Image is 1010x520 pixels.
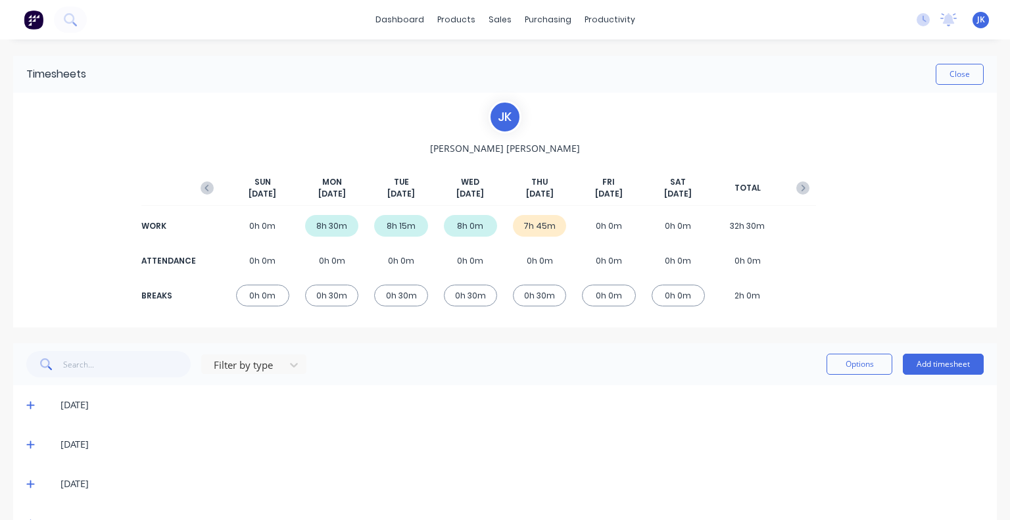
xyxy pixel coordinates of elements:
[236,285,289,306] div: 0h 0m
[60,437,984,452] div: [DATE]
[369,10,431,30] a: dashboard
[430,141,580,155] span: [PERSON_NAME] [PERSON_NAME]
[582,215,635,237] div: 0h 0m
[444,285,497,306] div: 0h 30m
[254,176,271,188] span: SUN
[595,188,623,200] span: [DATE]
[60,398,984,412] div: [DATE]
[444,250,497,272] div: 0h 0m
[374,250,427,272] div: 0h 0m
[318,188,346,200] span: [DATE]
[482,10,518,30] div: sales
[431,10,482,30] div: products
[664,188,692,200] span: [DATE]
[582,285,635,306] div: 0h 0m
[582,250,635,272] div: 0h 0m
[374,285,427,306] div: 0h 30m
[249,188,276,200] span: [DATE]
[734,182,761,194] span: TOTAL
[387,188,415,200] span: [DATE]
[374,215,427,237] div: 8h 15m
[578,10,642,30] div: productivity
[236,250,289,272] div: 0h 0m
[602,176,615,188] span: FRI
[444,215,497,237] div: 8h 0m
[322,176,342,188] span: MON
[977,14,985,26] span: JK
[141,255,194,267] div: ATTENDANCE
[652,250,705,272] div: 0h 0m
[526,188,554,200] span: [DATE]
[721,285,774,306] div: 2h 0m
[652,215,705,237] div: 0h 0m
[26,66,86,82] div: Timesheets
[518,10,578,30] div: purchasing
[721,250,774,272] div: 0h 0m
[141,220,194,232] div: WORK
[141,290,194,302] div: BREAKS
[24,10,43,30] img: Factory
[236,215,289,237] div: 0h 0m
[461,176,479,188] span: WED
[827,354,892,375] button: Options
[652,285,705,306] div: 0h 0m
[305,215,358,237] div: 8h 30m
[394,176,409,188] span: TUE
[489,101,521,133] div: J K
[721,215,774,237] div: 32h 30m
[513,250,566,272] div: 0h 0m
[531,176,548,188] span: THU
[63,351,191,377] input: Search...
[936,64,984,85] button: Close
[60,477,984,491] div: [DATE]
[456,188,484,200] span: [DATE]
[903,354,984,375] button: Add timesheet
[305,250,358,272] div: 0h 0m
[305,285,358,306] div: 0h 30m
[670,176,686,188] span: SAT
[513,285,566,306] div: 0h 30m
[513,215,566,237] div: 7h 45m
